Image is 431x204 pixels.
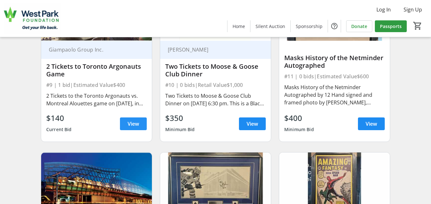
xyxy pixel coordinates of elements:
[46,46,139,53] div: Giampaolo Group Inc.
[165,92,266,107] div: Two Tickets to Moose & Goose Club Dinner on [DATE] 6:30 pm. This is a Black Tie, Gentleman’s Dinn...
[375,20,407,32] a: Passports
[46,81,147,89] div: #9 | 1 bid | Estimated Value $400
[165,81,266,89] div: #10 | 0 bids | Retail Value $1,000
[284,83,385,106] div: Masks History of the Netminder Autographed by 12 Hand signed and framed photo by [PERSON_NAME], [...
[284,112,314,124] div: $400
[165,112,195,124] div: $350
[227,20,250,32] a: Home
[46,124,72,135] div: Current Bid
[284,72,385,81] div: #11 | 0 bids | Estimated Value $600
[46,63,147,78] div: 2 Tickets to Toronto Argonauts Game
[346,20,372,32] a: Donate
[4,3,61,34] img: West Park Healthcare Centre Foundation's Logo
[165,63,266,78] div: Two Tickets to Moose & Goose Club Dinner
[165,124,195,135] div: Minimum Bid
[284,54,385,69] div: Masks History of the Netminder Autographed
[412,20,423,32] button: Cart
[366,120,377,128] span: View
[128,120,139,128] span: View
[291,20,328,32] a: Sponsorship
[120,117,147,130] a: View
[250,20,290,32] a: Silent Auction
[358,117,385,130] a: View
[351,23,367,30] span: Donate
[284,124,314,135] div: Minimum Bid
[46,112,72,124] div: $140
[247,120,258,128] span: View
[239,117,266,130] a: View
[296,23,323,30] span: Sponsorship
[233,23,245,30] span: Home
[46,92,147,107] div: 2 Tickets to the Toronto Argonauts vs. Montreal Alouettes game on [DATE], in the [GEOGRAPHIC_DATA...
[328,20,341,32] button: Help
[371,4,396,15] button: Log In
[404,6,422,13] span: Sign Up
[398,4,427,15] button: Sign Up
[380,23,402,30] span: Passports
[376,6,391,13] span: Log In
[256,23,285,30] span: Silent Auction
[165,46,258,53] div: [PERSON_NAME]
